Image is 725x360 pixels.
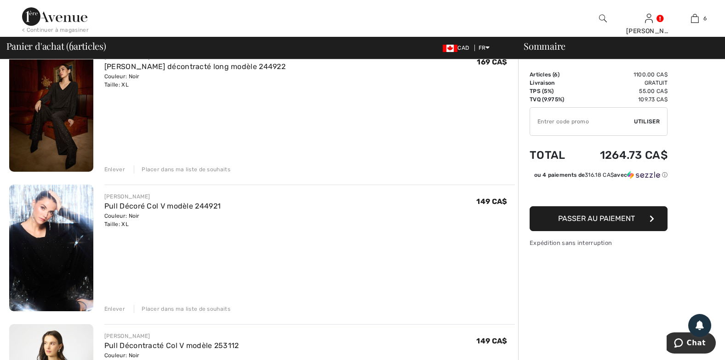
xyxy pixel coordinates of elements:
img: Mon panier [691,13,699,24]
div: Enlever [104,305,125,313]
td: Total [530,139,577,171]
iframe: Ouvre un widget dans lequel vous pouvez chatter avec l’un de nos agents [667,332,716,355]
a: Se connecter [645,14,653,23]
div: [PERSON_NAME] [104,192,221,201]
img: 1ère Avenue [22,7,87,26]
span: 169 CA$ [477,58,507,66]
a: Pull Décoré Col V modèle 244921 [104,202,221,210]
img: Canadian Dollar [443,45,457,52]
td: 109.73 CA$ [577,95,668,104]
td: Gratuit [577,79,668,87]
td: Articles ( ) [530,70,577,79]
img: recherche [599,13,607,24]
td: TPS (5%) [530,87,577,95]
div: [PERSON_NAME] [626,26,671,36]
div: Placer dans ma liste de souhaits [134,305,230,313]
div: Enlever [104,165,125,174]
input: Code promo [530,108,634,135]
span: 149 CA$ [476,197,507,206]
img: Pantalon décontracté long modèle 244922 [9,45,93,172]
span: 6 [703,14,707,23]
iframe: PayPal-paypal [530,182,668,203]
div: Couleur: Noir Taille: XL [104,212,221,228]
span: 6 [69,39,74,51]
div: Sommaire [513,41,719,51]
img: Sezzle [627,171,660,179]
span: FR [479,45,490,51]
span: 6 [554,71,558,78]
td: 55.00 CA$ [577,87,668,95]
a: 6 [672,13,717,24]
td: 1100.00 CA$ [577,70,668,79]
div: Expédition sans interruption [530,238,668,247]
div: < Continuer à magasiner [22,26,89,34]
td: 1264.73 CA$ [577,139,668,171]
span: Utiliser [634,117,660,126]
button: Passer au paiement [530,206,668,231]
span: 316.18 CA$ [585,172,614,178]
div: ou 4 paiements de avec [534,171,668,179]
img: Mes infos [645,13,653,24]
span: Passer au paiement [558,214,635,223]
td: Livraison [530,79,577,87]
div: Couleur: Noir Taille: XL [104,72,285,89]
a: [PERSON_NAME] décontracté long modèle 244922 [104,62,285,71]
a: Pull Décontracté Col V modèle 253112 [104,341,239,350]
span: CAD [443,45,473,51]
div: ou 4 paiements de316.18 CA$avecSezzle Cliquez pour en savoir plus sur Sezzle [530,171,668,182]
span: Panier d'achat ( articles) [6,41,106,51]
div: [PERSON_NAME] [104,332,239,340]
span: 149 CA$ [476,337,507,345]
div: Placer dans ma liste de souhaits [134,165,230,174]
td: TVQ (9.975%) [530,95,577,104]
img: Pull Décoré Col V modèle 244921 [9,185,93,311]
